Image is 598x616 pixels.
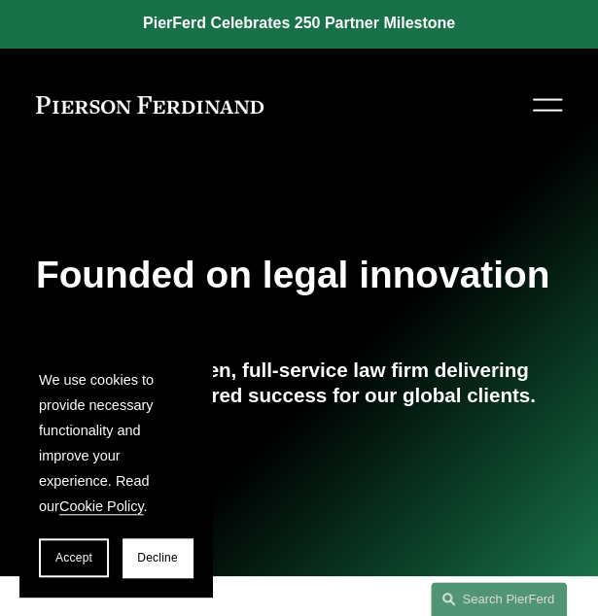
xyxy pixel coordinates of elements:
[39,367,193,519] p: We use cookies to provide necessary functionality and improve your experience. Read our .
[39,538,109,577] button: Accept
[36,254,562,296] h1: Founded on legal innovation
[59,498,144,514] a: Cookie Policy
[137,551,178,565] span: Decline
[123,538,193,577] button: Decline
[431,582,567,616] a: Search this site
[19,348,212,597] section: Cookie banner
[55,551,92,565] span: Accept
[36,358,562,408] h4: We are a tech-driven, full-service law firm delivering outcomes and shared success for our global...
